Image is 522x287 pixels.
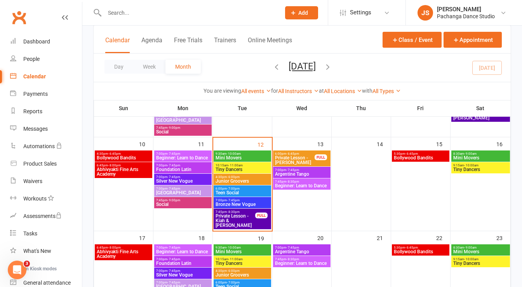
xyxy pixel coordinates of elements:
span: - 7:00pm [227,187,240,190]
span: Mini Movers [215,249,270,254]
span: Tiny Dancers [453,167,509,172]
span: Social [156,130,210,134]
a: Payments [10,85,82,103]
span: 5:30pm [393,246,448,249]
span: 6:45pm [96,164,151,167]
span: Foundation Latin [156,167,210,172]
th: Fri [391,100,451,116]
span: 5:30pm [393,152,448,156]
span: Tiny Dancers [453,261,509,266]
div: Calendar [23,73,46,80]
div: 12 [258,138,272,150]
th: Sat [451,100,511,116]
span: 4:30pm [96,152,151,156]
div: 17 [139,231,153,244]
div: 19 [258,232,272,244]
span: Add [299,10,308,16]
span: 4:30pm [215,269,270,273]
span: - 8:30pm [227,210,240,214]
div: 22 [436,231,450,244]
span: Social [156,202,210,207]
span: - 8:00pm [108,164,121,167]
span: Foundation Latin [156,261,210,266]
span: 7:00pm [275,246,329,249]
span: 9:15am [453,258,509,261]
a: Waivers [10,173,82,190]
span: 8:30am [453,152,509,156]
span: Settings [350,4,371,21]
div: Payments [23,91,48,97]
strong: You are viewing [204,88,241,94]
span: - 10:00am [464,258,478,261]
button: Add [285,6,318,19]
span: Bollywood Bandits [393,156,448,160]
a: Workouts [10,190,82,207]
strong: at [319,88,324,94]
span: Mini Movers [453,249,509,254]
span: Private Lesson - [PERSON_NAME], [PERSON_NAME] [453,106,495,120]
span: 7:00pm [156,269,210,273]
a: Automations [10,138,82,155]
span: 7:45pm [275,258,329,261]
iframe: Intercom live chat [8,261,26,279]
span: - 11:00am [228,258,243,261]
span: - 7:45pm [167,258,180,261]
span: 7:00pm [156,281,210,284]
div: 15 [436,137,450,150]
button: Week [133,60,165,74]
span: [GEOGRAPHIC_DATA] [156,190,210,195]
span: 10:15am [215,258,270,261]
span: - 9:00am [464,246,477,249]
button: Trainers [214,36,236,53]
span: 10:15am [215,164,270,167]
div: What's New [23,248,51,254]
span: [GEOGRAPHIC_DATA] [156,118,210,123]
span: 9:15am [453,164,509,167]
span: Beginner: Learn to Dance [156,156,210,160]
span: - 9:00pm [167,199,180,202]
span: - 10:00am [226,246,241,249]
div: 20 [317,231,331,244]
div: 21 [377,231,391,244]
button: Month [165,60,201,74]
div: 11 [198,137,212,150]
div: Assessments [23,213,62,219]
div: 10 [139,137,153,150]
span: 8:30am [453,246,509,249]
span: Bollywood Bandits [393,249,448,254]
span: 7:00pm [275,168,329,172]
span: - 6:45pm [108,152,121,156]
span: 6:00pm [215,281,270,284]
span: Private Lesson - [PERSON_NAME] [275,156,315,165]
span: Beginner: Learn to Dance [275,261,329,266]
div: 18 [198,231,212,244]
span: - 7:45pm [286,168,299,172]
a: Dashboard [10,33,82,50]
span: 7:45pm [275,180,329,183]
span: - 8:00pm [108,246,121,249]
span: - 7:45pm [167,175,180,179]
span: - 7:45pm [286,246,299,249]
span: 7:45pm [215,210,256,214]
span: - 10:00am [464,164,478,167]
div: FULL [255,213,268,218]
div: Tasks [23,230,37,237]
span: - 7:00pm [227,281,240,284]
span: Beginner: Learn to Dance [275,183,329,188]
span: - 6:45pm [405,152,418,156]
strong: with [362,88,372,94]
span: Argentine Tango [275,249,329,254]
span: - 7:45pm [227,199,240,202]
span: - 10:00am [226,152,241,156]
div: General attendance [23,280,71,286]
a: All Locations [324,88,362,94]
div: 23 [496,231,510,244]
span: - 7:45pm [167,246,180,249]
span: - 7:45pm [167,269,180,273]
span: - 7:45pm [167,152,180,156]
th: Sun [94,100,153,116]
span: Private Lesson - Kiah & [PERSON_NAME] [215,214,256,228]
span: Teen Social [215,190,270,195]
button: Day [104,60,133,74]
div: 14 [377,137,391,150]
